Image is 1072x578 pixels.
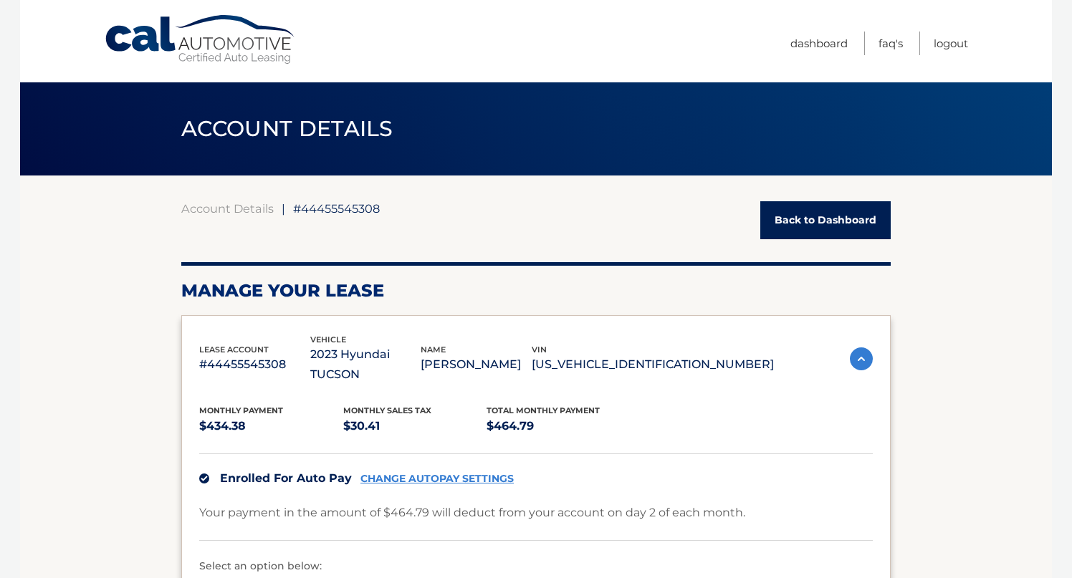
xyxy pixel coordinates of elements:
[220,471,352,485] span: Enrolled For Auto Pay
[487,416,631,436] p: $464.79
[532,355,774,375] p: [US_VEHICLE_IDENTIFICATION_NUMBER]
[421,345,446,355] span: name
[199,558,873,575] p: Select an option below:
[199,473,209,483] img: check.svg
[850,347,873,370] img: accordion-active.svg
[199,416,343,436] p: $434.38
[181,201,274,216] a: Account Details
[532,345,547,355] span: vin
[934,32,968,55] a: Logout
[293,201,380,216] span: #44455545308
[199,355,310,375] p: #44455545308
[879,32,903,55] a: FAQ's
[199,503,745,523] p: Your payment in the amount of $464.79 will deduct from your account on day 2 of each month.
[199,405,283,415] span: Monthly Payment
[282,201,285,216] span: |
[360,473,514,485] a: CHANGE AUTOPAY SETTINGS
[199,345,269,355] span: lease account
[343,405,431,415] span: Monthly sales Tax
[421,355,532,375] p: [PERSON_NAME]
[104,14,297,65] a: Cal Automotive
[790,32,848,55] a: Dashboard
[487,405,600,415] span: Total Monthly Payment
[181,115,393,142] span: ACCOUNT DETAILS
[181,280,891,302] h2: Manage Your Lease
[343,416,487,436] p: $30.41
[760,201,891,239] a: Back to Dashboard
[310,334,346,345] span: vehicle
[310,345,421,385] p: 2023 Hyundai TUCSON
